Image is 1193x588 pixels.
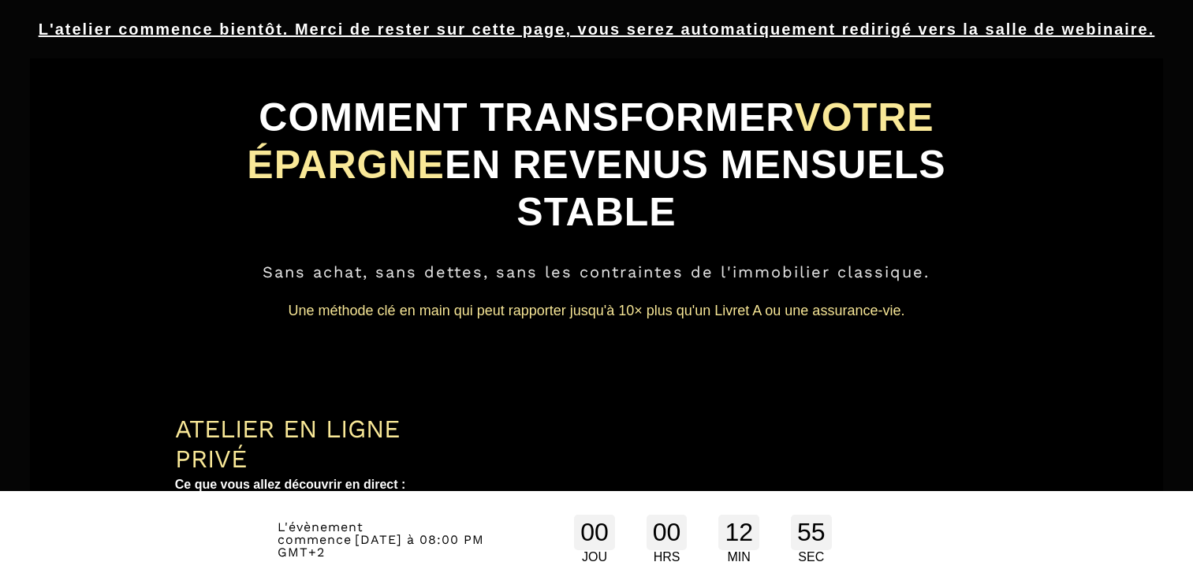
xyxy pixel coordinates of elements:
[289,303,905,318] span: Une méthode clé en main qui peut rapporter jusqu'à 10× plus qu'un Livret A ou une assurance-vie.
[39,20,1155,38] u: L'atelier commence bientôt. Merci de rester sur cette page, vous serez automatiquement redirigé v...
[175,86,1018,244] h1: COMMENT TRANSFORMER EN REVENUS MENSUELS STABLE
[574,550,615,564] div: JOU
[278,519,363,547] span: L'évènement commence
[175,478,406,491] b: Ce que vous allez découvrir en direct :
[574,515,615,550] div: 00
[718,550,759,564] div: MIN
[647,550,688,564] div: HRS
[718,515,759,550] div: 12
[791,515,832,550] div: 55
[791,550,832,564] div: SEC
[175,414,473,474] div: ATELIER EN LIGNE PRIVÉ
[263,262,930,281] span: Sans achat, sans dettes, sans les contraintes de l'immobilier classique.
[647,515,688,550] div: 00
[278,532,484,560] span: [DATE] à 08:00 PM GMT+2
